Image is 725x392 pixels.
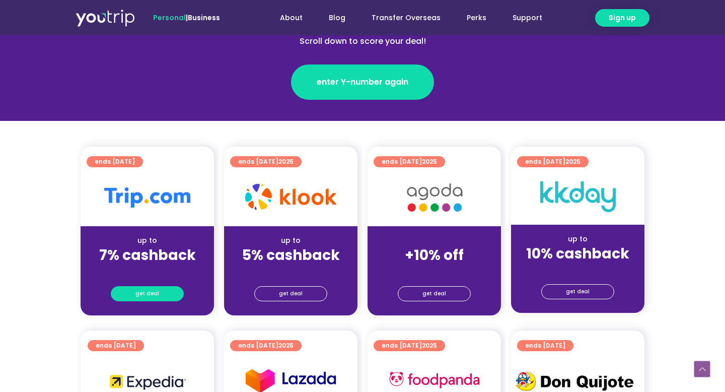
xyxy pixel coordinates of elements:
[525,156,581,167] span: ends [DATE]
[111,286,184,301] a: get deal
[374,156,445,167] a: ends [DATE]2025
[382,340,437,351] span: ends [DATE]
[89,265,206,275] div: (for stays only)
[238,340,294,351] span: ends [DATE]
[422,157,437,166] span: 2025
[517,340,573,351] a: ends [DATE]
[382,156,437,167] span: ends [DATE]
[99,245,196,265] strong: 7% cashback
[153,13,186,23] span: Personal
[144,35,581,47] div: Scroll down to score your deal!
[405,245,464,265] strong: +10% off
[376,265,493,275] div: (for stays only)
[499,9,555,27] a: Support
[358,9,454,27] a: Transfer Overseas
[566,285,590,299] span: get deal
[317,76,408,88] span: enter Y-number again
[135,287,159,301] span: get deal
[96,340,136,351] span: ends [DATE]
[422,341,437,350] span: 2025
[279,287,303,301] span: get deal
[609,13,636,23] span: Sign up
[291,64,434,100] a: enter Y-number again
[87,156,143,167] a: ends [DATE]
[541,284,614,299] a: get deal
[230,156,302,167] a: ends [DATE]2025
[254,286,327,301] a: get deal
[88,340,144,351] a: ends [DATE]
[238,156,294,167] span: ends [DATE]
[230,340,302,351] a: ends [DATE]2025
[422,287,446,301] span: get deal
[267,9,316,27] a: About
[316,9,358,27] a: Blog
[565,157,581,166] span: 2025
[425,235,444,245] span: up to
[278,157,294,166] span: 2025
[595,9,649,27] a: Sign up
[526,244,629,264] strong: 10% cashback
[242,245,340,265] strong: 5% cashback
[519,234,636,244] div: up to
[517,156,589,167] a: ends [DATE]2025
[188,13,220,23] a: Business
[95,156,135,167] span: ends [DATE]
[519,263,636,274] div: (for stays only)
[278,341,294,350] span: 2025
[232,265,349,275] div: (for stays only)
[525,340,565,351] span: ends [DATE]
[89,235,206,246] div: up to
[398,286,471,301] a: get deal
[374,340,445,351] a: ends [DATE]2025
[232,235,349,246] div: up to
[454,9,499,27] a: Perks
[247,9,555,27] nav: Menu
[153,13,220,23] span: |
